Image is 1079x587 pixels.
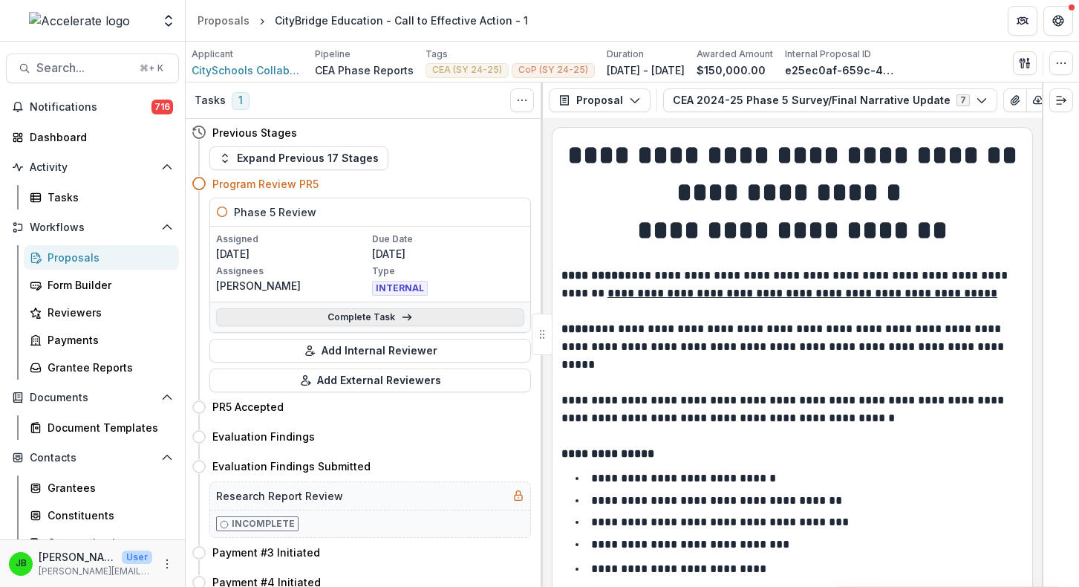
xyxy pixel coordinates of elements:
p: e25ec0af-659c-4a3e-b7a5-6644e3eee7a8 [785,62,896,78]
a: Proposals [192,10,255,31]
p: User [122,551,152,564]
button: Open entity switcher [158,6,179,36]
a: Document Templates [24,415,179,440]
div: Proposals [198,13,250,28]
a: Tasks [24,185,179,210]
p: Incomplete [232,517,295,531]
a: Complete Task [216,308,524,326]
button: Notifications716 [6,95,179,119]
a: Reviewers [24,300,179,325]
p: Pipeline [315,48,351,61]
button: Expand Previous 17 Stages [209,146,388,170]
h4: Payment #3 Initiated [212,545,320,560]
p: [PERSON_NAME][EMAIL_ADDRESS][PERSON_NAME][DOMAIN_NAME] [39,565,152,578]
span: 716 [151,100,173,114]
div: CityBridge Education - Call to Effective Action - 1 [275,13,528,28]
p: Internal Proposal ID [785,48,871,61]
span: CoP (SY 24-25) [518,65,588,75]
p: Tags [426,48,448,61]
div: Constituents [48,507,167,523]
button: Open Workflows [6,215,179,239]
a: Payments [24,328,179,352]
h4: Program Review PR5 [212,176,319,192]
button: CEA 2024-25 Phase 5 Survey/Final Narrative Update7 [663,88,997,112]
button: Open Documents [6,386,179,409]
div: Grantee Reports [48,360,167,375]
span: Documents [30,392,155,404]
span: Search... [36,61,131,75]
p: [DATE] - [DATE] [607,62,685,78]
div: Reviewers [48,305,167,320]
p: [PERSON_NAME] [39,549,116,565]
div: Tasks [48,189,167,205]
h5: Phase 5 Review [234,204,316,220]
div: Dashboard [30,129,167,145]
button: Partners [1008,6,1037,36]
div: Form Builder [48,277,167,293]
button: Open Activity [6,155,179,179]
button: View Attached Files [1003,88,1027,112]
h4: Evaluation Findings [212,429,315,444]
img: Accelerate logo [29,12,130,30]
button: Search... [6,53,179,83]
button: Get Help [1043,6,1073,36]
span: CEA (SY 24-25) [432,65,502,75]
p: [PERSON_NAME] [216,278,369,293]
span: Activity [30,161,155,174]
button: Toggle View Cancelled Tasks [510,88,534,112]
div: Proposals [48,250,167,265]
span: 1 [232,92,250,110]
span: INTERNAL [372,281,428,296]
button: Expand right [1049,88,1073,112]
a: CitySchools Collaborative [192,62,303,78]
h5: Research Report Review [216,488,343,504]
p: Assignees [216,265,369,278]
p: Duration [607,48,644,61]
p: Awarded Amount [697,48,773,61]
div: Payments [48,332,167,348]
a: Dashboard [6,125,179,149]
div: Jennifer Bronson [16,559,27,568]
div: Communications [48,535,167,551]
p: CEA Phase Reports [315,62,414,78]
a: Communications [24,531,179,555]
button: Add Internal Reviewer [209,339,531,363]
button: Proposal [549,88,651,112]
a: Constituents [24,503,179,528]
div: Grantees [48,480,167,496]
p: Assigned [216,233,369,246]
p: [DATE] [372,246,525,262]
button: More [158,555,176,573]
p: Due Date [372,233,525,246]
p: Type [372,265,525,278]
h3: Tasks [195,94,226,107]
a: Grantees [24,476,179,500]
div: Document Templates [48,420,167,435]
button: Open Contacts [6,446,179,470]
p: $150,000.00 [697,62,766,78]
h4: PR5 Accepted [212,399,284,415]
span: Contacts [30,452,155,464]
a: Form Builder [24,273,179,297]
a: Proposals [24,245,179,270]
p: [DATE] [216,246,369,262]
p: Applicant [192,48,233,61]
span: Notifications [30,101,151,114]
nav: breadcrumb [192,10,534,31]
h4: Previous Stages [212,125,297,140]
a: Grantee Reports [24,355,179,380]
div: ⌘ + K [137,60,166,77]
h4: Evaluation Findings Submitted [212,458,371,474]
span: Workflows [30,221,155,234]
button: Add External Reviewers [209,369,531,392]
